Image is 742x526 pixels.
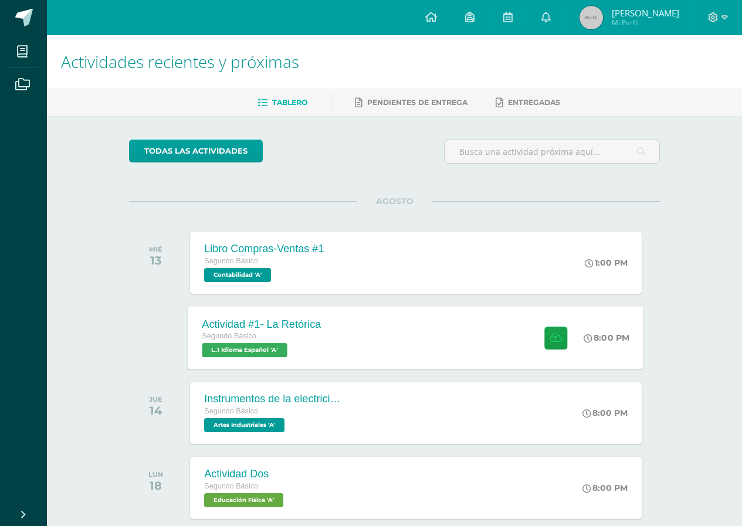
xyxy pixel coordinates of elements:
[272,98,307,107] span: Tablero
[585,257,628,268] div: 1:00 PM
[202,318,321,330] div: Actividad #1- La Retórica
[612,18,679,28] span: Mi Perfil
[149,395,162,403] div: JUE
[202,332,257,340] span: Segundo Básico
[204,243,324,255] div: Libro Compras-Ventas #1
[204,482,258,490] span: Segundo Básico
[584,332,630,343] div: 8:00 PM
[580,6,603,29] img: 45x45
[204,257,258,265] span: Segundo Básico
[367,98,467,107] span: Pendientes de entrega
[204,407,258,415] span: Segundo Básico
[149,253,162,267] div: 13
[129,140,263,162] a: todas las Actividades
[149,245,162,253] div: MIÉ
[202,343,287,357] span: L.1 Idioma Español 'A'
[61,50,299,73] span: Actividades recientes y próximas
[204,493,283,507] span: Educación Física 'A'
[355,93,467,112] a: Pendientes de entrega
[148,470,163,479] div: LUN
[204,468,286,480] div: Actividad Dos
[582,408,628,418] div: 8:00 PM
[204,393,345,405] div: Instrumentos de la electricidad
[496,93,560,112] a: Entregadas
[508,98,560,107] span: Entregadas
[204,268,271,282] span: Contabilidad 'A'
[612,7,679,19] span: [PERSON_NAME]
[148,479,163,493] div: 18
[204,418,284,432] span: Artes Industriales 'A'
[258,93,307,112] a: Tablero
[582,483,628,493] div: 8:00 PM
[445,140,659,163] input: Busca una actividad próxima aquí...
[149,403,162,418] div: 14
[357,196,432,206] span: AGOSTO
